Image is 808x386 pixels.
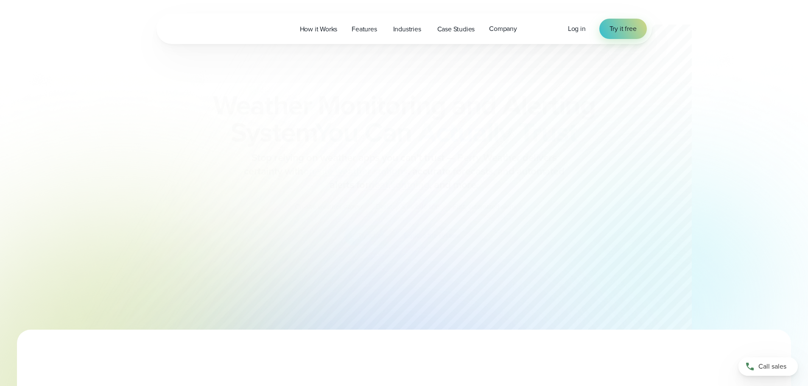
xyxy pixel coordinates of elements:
[300,24,338,34] span: How it Works
[568,24,586,34] a: Log in
[430,20,482,38] a: Case Studies
[599,19,647,39] a: Try it free
[437,24,475,34] span: Case Studies
[393,24,421,34] span: Industries
[352,24,377,34] span: Features
[293,20,345,38] a: How it Works
[609,24,637,34] span: Try it free
[489,24,517,34] span: Company
[738,357,798,376] a: Call sales
[758,361,786,372] span: Call sales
